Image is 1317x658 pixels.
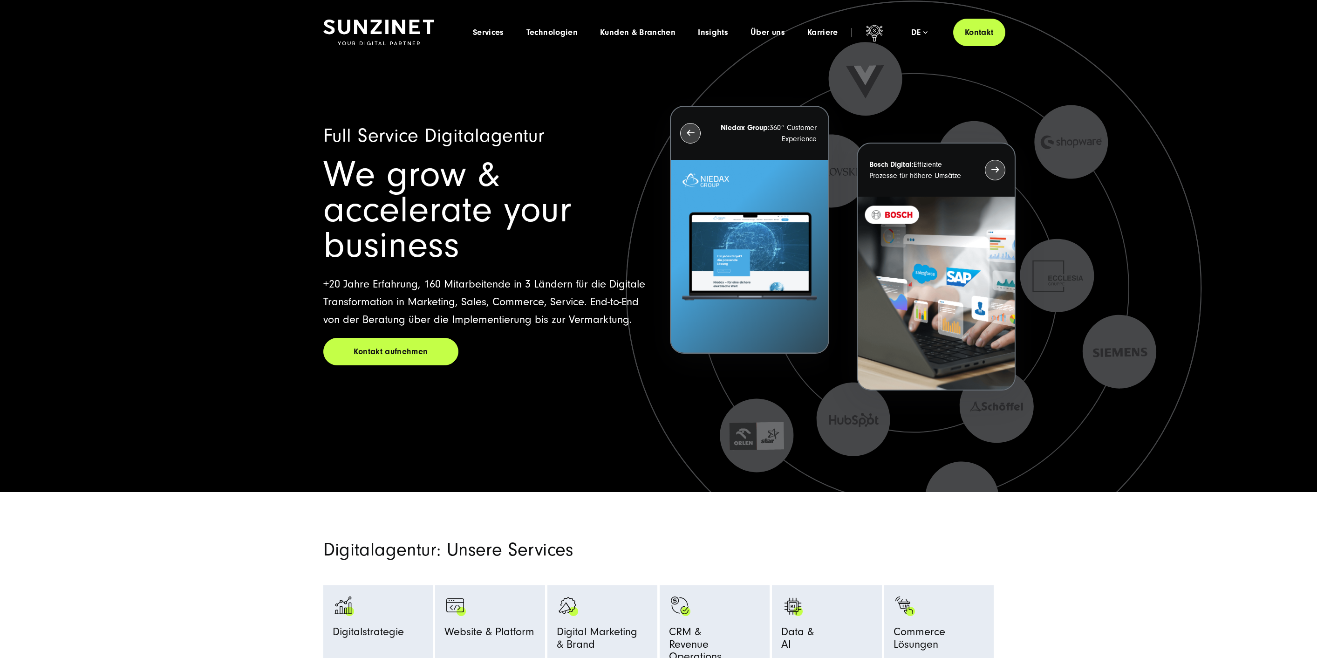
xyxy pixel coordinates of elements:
[323,157,648,263] h1: We grow & accelerate your business
[751,28,785,37] a: Über uns
[444,626,534,642] span: Website & Platform
[333,626,404,642] span: Digitalstrategie
[323,539,766,561] h2: Digitalagentur: Unsere Services
[557,626,637,655] span: Digital Marketing & Brand
[807,28,838,37] a: Karriere
[717,122,816,144] p: 360° Customer Experience
[911,28,928,37] div: de
[670,106,829,354] button: Niedax Group:360° Customer Experience Letztes Projekt von Niedax. Ein Laptop auf dem die Niedax W...
[721,123,770,132] strong: Niedax Group:
[858,197,1015,390] img: BOSCH - Kundeprojekt - Digital Transformation Agentur SUNZINET
[526,28,578,37] a: Technologien
[473,28,504,37] a: Services
[323,338,458,365] a: Kontakt aufnehmen
[671,160,828,353] img: Letztes Projekt von Niedax. Ein Laptop auf dem die Niedax Website geöffnet ist, auf blauem Hinter...
[894,626,985,655] span: Commerce Lösungen
[857,143,1016,391] button: Bosch Digital:Effiziente Prozesse für höhere Umsätze BOSCH - Kundeprojekt - Digital Transformatio...
[323,275,648,329] p: +20 Jahre Erfahrung, 160 Mitarbeitende in 3 Ländern für die Digitale Transformation in Marketing,...
[323,20,434,46] img: SUNZINET Full Service Digital Agentur
[869,160,914,169] strong: Bosch Digital:
[781,626,814,655] span: Data & AI
[953,19,1005,46] a: Kontakt
[698,28,728,37] a: Insights
[600,28,676,37] a: Kunden & Branchen
[869,159,968,181] p: Effiziente Prozesse für höhere Umsätze
[323,125,544,147] span: Full Service Digitalagentur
